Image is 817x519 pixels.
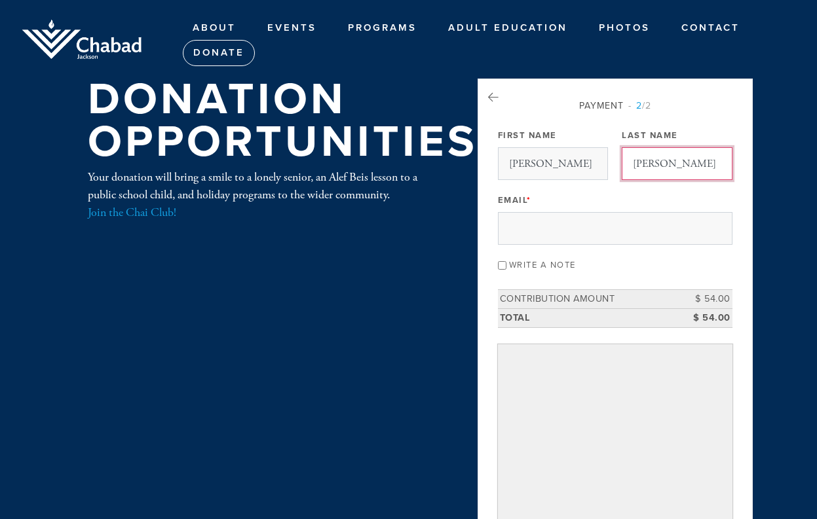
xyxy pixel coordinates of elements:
h1: Donation Opportunities [88,79,478,163]
span: /2 [628,100,651,111]
div: Payment [498,99,732,113]
img: Jackson%20Logo_0.png [20,18,144,62]
a: PROGRAMS [338,16,427,41]
td: Total [498,308,674,327]
a: Donate [183,40,255,66]
a: Adult Education [438,16,577,41]
span: 2 [636,100,642,111]
a: ABOUT [183,16,246,41]
span: This field is required. [527,195,531,206]
a: Join the Chai Club! [88,205,176,220]
label: Write a note [509,260,576,270]
a: Photos [589,16,660,41]
label: Last Name [622,130,678,141]
td: $ 54.00 [674,308,732,327]
td: Contribution Amount [498,290,674,309]
td: $ 54.00 [674,290,732,309]
div: Your donation will bring a smile to a lonely senior, an Alef Beis lesson to a public school child... [88,168,435,221]
label: First Name [498,130,557,141]
label: Email [498,194,531,206]
a: Contact [672,16,750,41]
a: Events [257,16,326,41]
